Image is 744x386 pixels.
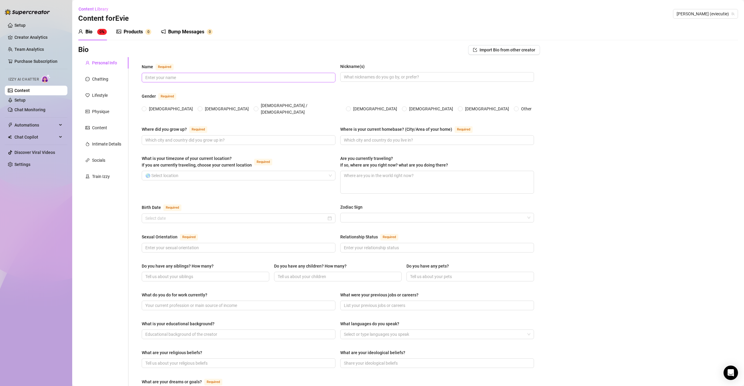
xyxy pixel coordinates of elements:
label: Birth Date [142,204,188,211]
a: Creator Analytics [14,32,63,42]
span: Required [189,126,207,133]
span: Other [519,106,534,112]
span: Automations [14,120,57,130]
div: What were your previous jobs or careers? [340,292,418,298]
label: Relationship Status [340,233,405,240]
input: Do you have any pets? [410,273,529,280]
div: Content [92,124,107,131]
div: What languages do you speak? [340,320,399,327]
input: Nickname(s) [344,74,529,80]
input: What are your religious beliefs? [145,360,331,366]
div: What are your ideological beliefs? [340,349,405,356]
img: Chat Copilot [8,135,12,139]
div: Where did you grow up? [142,126,187,133]
a: Setup [14,23,26,28]
span: picture [85,126,90,130]
label: What is your educational background? [142,320,219,327]
input: Where is your current homebase? (City/Area of your home) [344,137,529,143]
div: Socials [92,157,105,164]
label: Name [142,63,180,70]
div: Gender [142,93,156,100]
span: [DEMOGRAPHIC_DATA] [202,106,251,112]
label: Do you have any siblings? How many? [142,263,218,269]
span: experiment [85,174,90,179]
div: Personal Info [92,60,117,66]
div: Where is your current homebase? (City/Area of your home) [340,126,452,133]
span: Required [380,234,398,240]
input: What are your ideological beliefs? [344,360,529,366]
div: Train Izzy [92,173,110,180]
a: Content [14,88,30,93]
a: Discover Viral Videos [14,150,55,155]
label: Sexual Orientation [142,233,205,240]
sup: 0 [145,29,151,35]
div: Products [124,28,143,35]
span: [DEMOGRAPHIC_DATA] [147,106,195,112]
div: What do you do for work currently? [142,292,207,298]
input: What were your previous jobs or careers? [344,302,529,309]
span: Required [204,379,222,385]
div: Physique [92,108,109,115]
span: Required [163,204,181,211]
label: Nickname(s) [340,63,369,70]
div: Chatting [92,76,108,82]
div: Relationship Status [340,234,378,240]
label: Do you have any children? How many? [274,263,351,269]
input: What is your educational background? [145,331,331,338]
div: Bio [85,28,92,35]
span: Required [254,159,272,165]
span: Required [180,234,198,240]
img: logo-BBDzfeDw.svg [5,9,50,15]
div: Bump Messages [168,28,204,35]
label: What languages do you speak? [340,320,403,327]
div: What are your dreams or goals? [142,378,202,385]
span: message [85,77,90,81]
span: What is your timezone of your current location? If you are currently traveling, choose your curre... [142,156,252,167]
span: Import Bio from other creator [480,47,535,52]
input: Relationship Status [344,244,529,251]
button: Content Library [78,4,113,14]
span: Required [455,126,473,133]
span: [DEMOGRAPHIC_DATA] [351,106,400,112]
div: Zodiac Sign [340,204,363,210]
input: Do you have any siblings? How many? [145,273,264,280]
label: Zodiac Sign [340,204,367,210]
span: [DEMOGRAPHIC_DATA] [407,106,455,112]
label: What do you do for work currently? [142,292,211,298]
span: fire [85,142,90,146]
label: What were your previous jobs or careers? [340,292,423,298]
span: thunderbolt [8,123,13,127]
div: Name [142,63,153,70]
input: What languages do you speak? [344,331,345,338]
input: Name [145,74,331,81]
div: What are your religious beliefs? [142,349,202,356]
label: What are your religious beliefs? [142,349,206,356]
span: Required [156,64,174,70]
span: Are you currently traveling? If so, where are you right now? what are you doing there? [340,156,448,167]
span: idcard [85,109,90,114]
input: Sexual Orientation [145,244,331,251]
input: Do you have any children? How many? [278,273,397,280]
label: What are your dreams or goals? [142,378,229,385]
span: user [78,29,83,34]
label: Gender [142,93,183,100]
a: Team Analytics [14,47,44,52]
span: Izzy AI Chatter [8,77,39,82]
div: Birth Date [142,204,161,211]
div: Lifestyle [92,92,108,99]
span: Required [158,93,176,100]
span: team [731,12,735,16]
a: Chat Monitoring [14,107,45,112]
span: Chat Copilot [14,132,57,142]
span: import [473,48,477,52]
a: Purchase Subscription [14,59,57,64]
a: Settings [14,162,30,167]
button: Import Bio from other creator [468,45,540,55]
span: Content Library [79,7,108,11]
h3: Bio [78,45,89,55]
div: Do you have any pets? [406,263,449,269]
input: Birth Date [145,215,326,222]
div: Nickname(s) [340,63,365,70]
div: Do you have any children? How many? [274,263,347,269]
span: heart [85,93,90,97]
